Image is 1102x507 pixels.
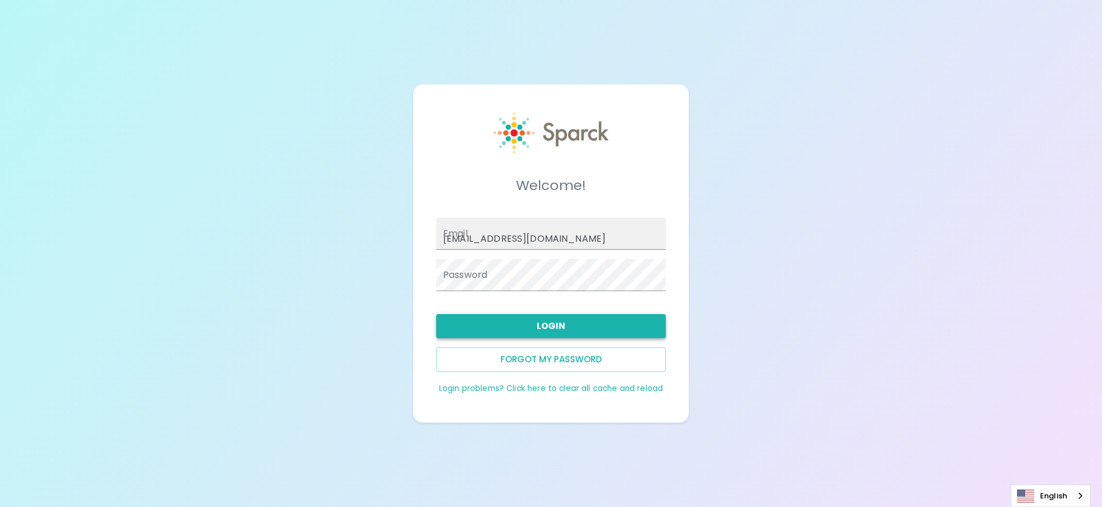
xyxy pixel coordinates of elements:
[1011,485,1090,506] a: English
[494,112,608,154] img: Sparck logo
[439,383,663,394] a: Login problems? Click here to clear all cache and reload
[1011,485,1091,507] aside: Language selected: English
[436,314,666,338] button: Login
[436,347,666,371] button: Forgot my password
[436,176,666,195] h5: Welcome!
[1011,485,1091,507] div: Language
